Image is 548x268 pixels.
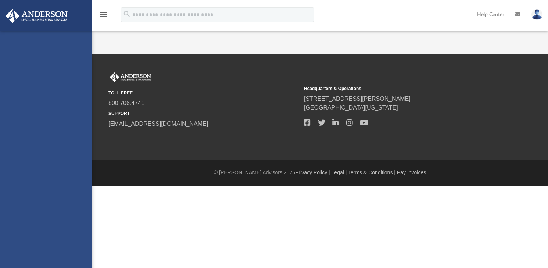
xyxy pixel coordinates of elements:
a: Pay Invoices [397,169,426,175]
i: search [123,10,131,18]
div: © [PERSON_NAME] Advisors 2025 [92,169,548,176]
a: 800.706.4741 [108,100,144,106]
a: [EMAIL_ADDRESS][DOMAIN_NAME] [108,121,208,127]
small: Headquarters & Operations [304,85,494,92]
a: Legal | [332,169,347,175]
i: menu [99,10,108,19]
a: [STREET_ADDRESS][PERSON_NAME] [304,96,411,102]
a: menu [99,14,108,19]
img: Anderson Advisors Platinum Portal [108,72,153,82]
a: Terms & Conditions | [348,169,395,175]
a: [GEOGRAPHIC_DATA][US_STATE] [304,104,398,111]
a: Privacy Policy | [295,169,330,175]
small: TOLL FREE [108,90,299,96]
img: User Pic [531,9,542,20]
small: SUPPORT [108,110,299,117]
img: Anderson Advisors Platinum Portal [3,9,70,23]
